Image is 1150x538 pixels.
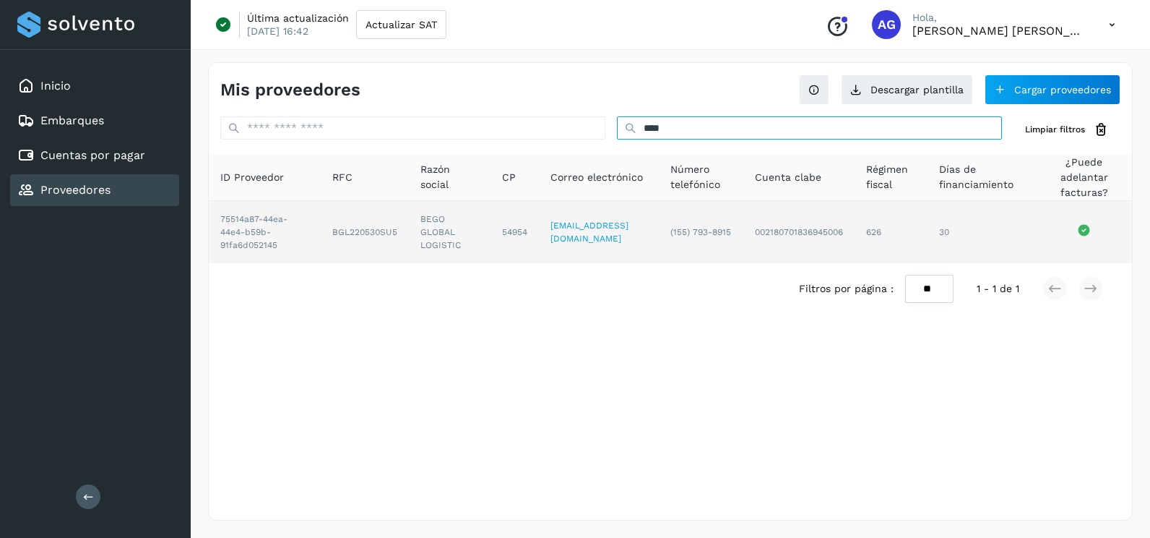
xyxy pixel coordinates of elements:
[799,281,894,296] span: Filtros por página :
[1013,116,1120,143] button: Limpiar filtros
[977,281,1019,296] span: 1 - 1 de 1
[332,170,353,185] span: RFC
[356,10,446,39] button: Actualizar SAT
[1025,123,1085,136] span: Limpiar filtros
[670,162,732,192] span: Número telefónico
[866,162,916,192] span: Régimen fiscal
[321,201,409,263] td: BGL220530SU5
[841,74,973,105] button: Descargar plantilla
[985,74,1120,105] button: Cargar proveedores
[366,20,437,30] span: Actualizar SAT
[928,201,1036,263] td: 30
[855,201,928,263] td: 626
[10,105,179,137] div: Embarques
[10,174,179,206] div: Proveedores
[220,170,284,185] span: ID Proveedor
[550,170,643,185] span: Correo electrónico
[670,227,731,237] span: (155) 793-8915
[40,114,104,127] a: Embarques
[420,162,478,192] span: Razón social
[10,140,179,171] div: Cuentas por pagar
[743,201,855,263] td: 002180701836945006
[10,70,179,102] div: Inicio
[912,12,1086,24] p: Hola,
[40,183,111,197] a: Proveedores
[550,221,628,244] a: [EMAIL_ADDRESS][DOMAIN_NAME]
[209,201,321,263] td: 75514a87-44ea-44e4-b59b-91fa6d052145
[40,148,145,162] a: Cuentas por pagar
[490,201,539,263] td: 54954
[502,170,516,185] span: CP
[409,201,490,263] td: BEGO GLOBAL LOGISTIC
[220,80,360,101] h4: Mis proveedores
[939,162,1024,192] span: Días de financiamiento
[1048,155,1121,200] span: ¿Puede adelantar facturas?
[755,170,821,185] span: Cuenta clabe
[40,79,71,93] a: Inicio
[247,25,308,38] p: [DATE] 16:42
[912,24,1086,38] p: Abigail Gonzalez Leon
[247,12,349,25] p: Última actualización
